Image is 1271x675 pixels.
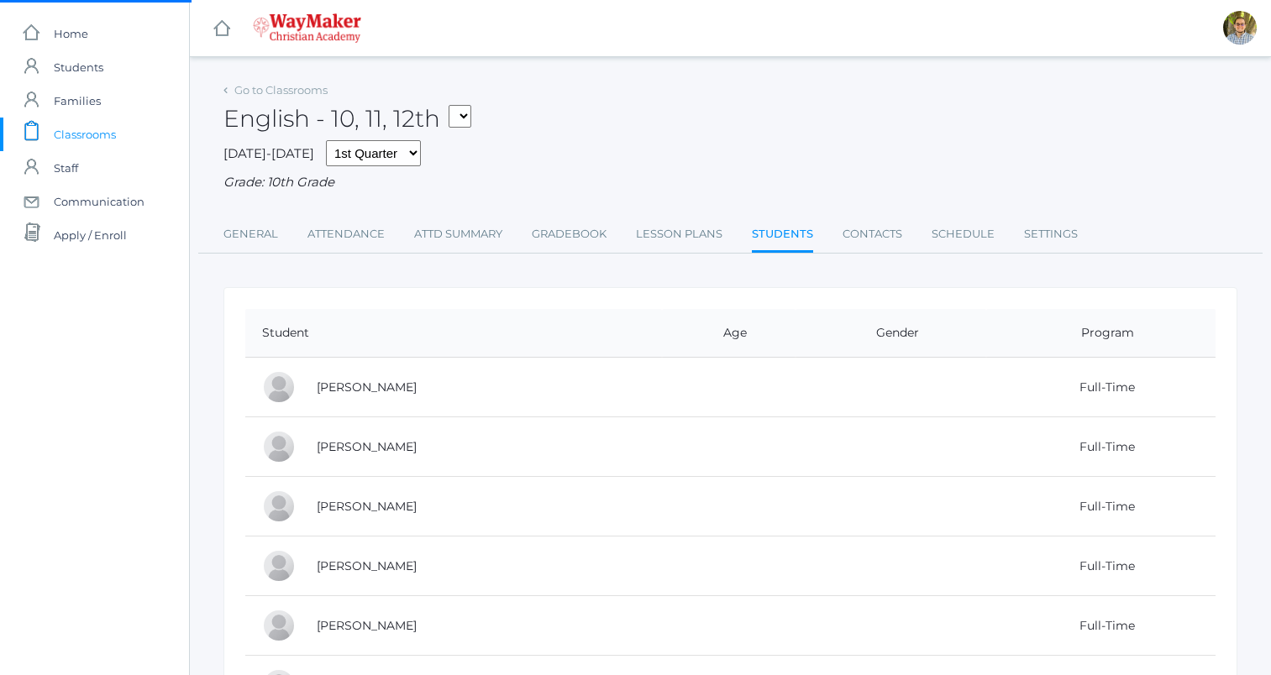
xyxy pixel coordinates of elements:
img: waymaker-logo-stack-white-1602f2b1af18da31a5905e9982d058868370996dac5278e84edea6dabf9a3315.png [253,13,361,43]
th: Age [662,309,796,358]
span: Students [54,50,103,84]
a: [PERSON_NAME] [317,558,417,573]
div: Grade: 10th Grade [223,173,1237,192]
span: Classrooms [54,118,116,151]
span: Communication [54,185,144,218]
a: [PERSON_NAME] [317,439,417,454]
div: Reese Carr [262,370,296,404]
span: Families [54,84,101,118]
div: Natalia Nichols [262,609,296,642]
a: Gradebook [532,217,607,251]
a: General [223,217,278,251]
a: Contacts [843,217,902,251]
td: Full-Time [986,596,1216,656]
a: Go to Classrooms [234,83,328,97]
span: Staff [54,151,78,185]
th: Gender [796,309,987,358]
div: Wylie Myers [262,549,296,583]
th: Student [245,309,662,358]
h2: English - 10, 11, 12th [223,106,471,132]
th: Program [986,309,1216,358]
td: Full-Time [986,477,1216,536]
a: Settings [1024,217,1078,251]
div: Ryan Lawler [262,489,296,523]
a: Attendance [307,217,385,251]
span: Home [54,17,88,50]
a: Students [752,217,813,254]
td: Full-Time [986,536,1216,596]
a: Attd Summary [414,217,502,251]
a: [PERSON_NAME] [317,499,417,514]
div: Kylen Braileanu [1223,11,1257,44]
span: [DATE]-[DATE] [223,145,314,161]
a: Lesson Plans [636,217,722,251]
a: [PERSON_NAME] [317,618,417,633]
td: Full-Time [986,417,1216,477]
div: Wyatt Hill [262,430,296,463]
td: Full-Time [986,358,1216,417]
span: Apply / Enroll [54,218,127,252]
a: Schedule [932,217,995,251]
a: [PERSON_NAME] [317,379,417,395]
